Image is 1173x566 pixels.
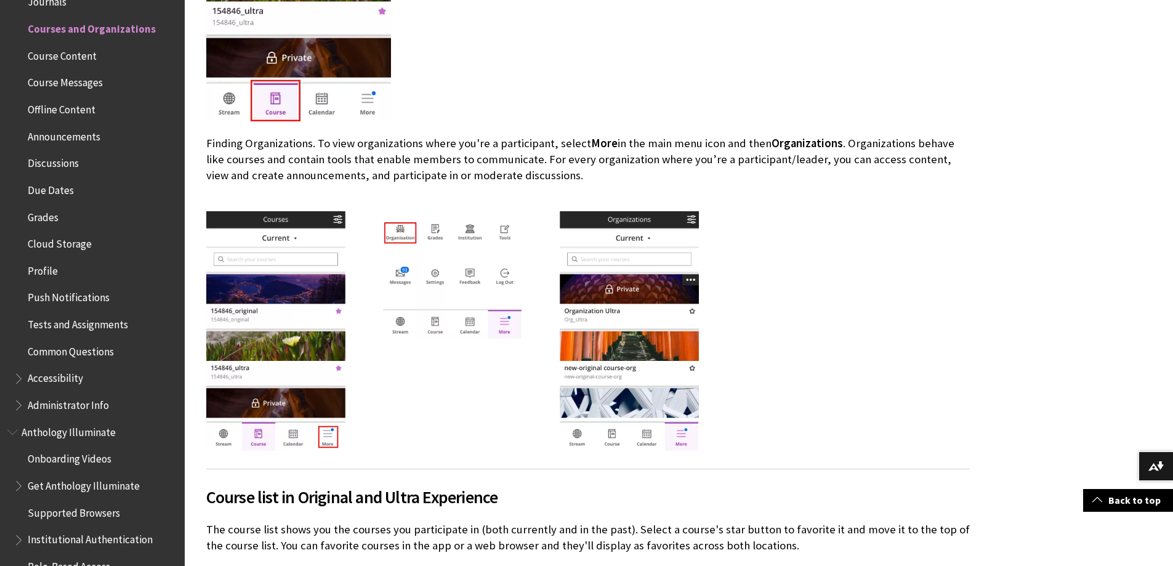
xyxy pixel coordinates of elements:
span: Due Dates [28,180,74,196]
span: Cloud Storage [28,233,92,250]
a: Back to top [1083,489,1173,512]
span: Institutional Authentication [28,530,153,546]
span: Course Messages [28,73,103,89]
span: Administrator Info [28,395,109,411]
span: Accessibility [28,368,83,385]
span: Anthology Illuminate [22,422,116,439]
span: More [591,136,618,150]
span: Course Content [28,46,97,62]
span: Offline Content [28,99,95,116]
p: Finding Organizations. To view organizations where you're a participant, select in the main menu ... [206,135,970,200]
span: Courses and Organizations [28,18,156,35]
span: Announcements [28,126,100,143]
span: Get Anthology Illuminate [28,475,140,492]
span: Tests and Assignments [28,314,128,331]
p: The course list shows you the courses you participate in (both currently and in the past). Select... [206,522,970,554]
span: Grades [28,207,58,224]
span: Organizations [772,136,843,150]
span: Onboarding Videos [28,449,111,466]
img: Organizations mobile [206,211,699,451]
span: Supported Browsers [28,503,120,519]
span: Profile [28,261,58,277]
span: Discussions [28,153,79,169]
span: Push Notifications [28,288,110,304]
span: Course list in Original and Ultra Experience [206,484,970,510]
span: Common Questions [28,341,114,358]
